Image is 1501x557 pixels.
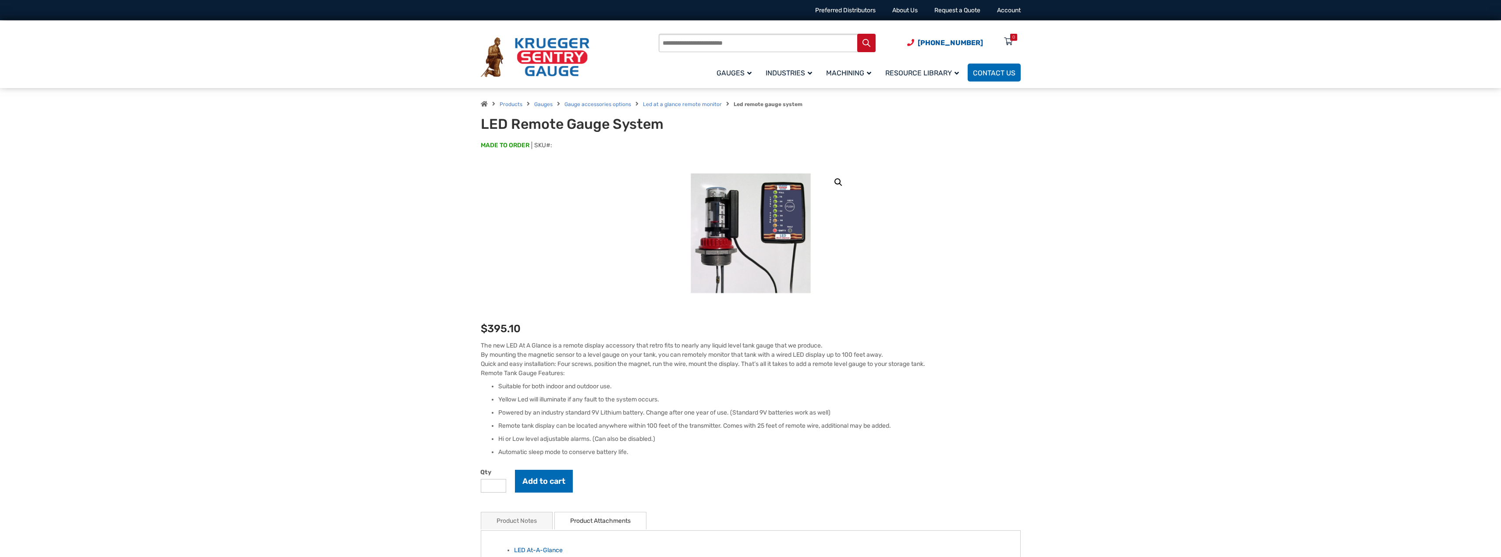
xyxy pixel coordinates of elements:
a: Product Notes [497,512,537,529]
a: Products [500,101,522,107]
a: Led at a glance remote monitor [643,101,722,107]
span: $ [481,323,487,335]
span: Machining [826,69,871,77]
a: Gauges [534,101,553,107]
input: Product quantity [481,479,506,493]
img: Krueger Sentry Gauge [481,37,589,78]
bdi: 395.10 [481,323,521,335]
button: Add to cart [515,470,573,493]
li: Suitable for both indoor and outdoor use. [498,382,1021,391]
a: Request a Quote [934,7,980,14]
li: Hi or Low level adjustable alarms. (Can also be disabled.) [498,435,1021,443]
a: Preferred Distributors [815,7,876,14]
a: Product Attachments [570,512,631,529]
p: The new LED At A Glance is a remote display accessory that retro fits to nearly any liquid level ... [481,341,1021,378]
li: Yellow Led will illuminate if any fault to the system occurs. [498,395,1021,404]
span: MADE TO ORDER [481,141,529,150]
span: SKU#: [532,142,552,149]
span: Contact Us [973,69,1015,77]
span: Gauges [717,69,752,77]
a: Gauge accessories options [564,101,631,107]
div: 0 [1012,34,1015,41]
a: Gauges [711,62,760,83]
span: Resource Library [885,69,959,77]
span: Industries [766,69,812,77]
a: About Us [892,7,918,14]
h1: LED Remote Gauge System [481,116,697,132]
li: Powered by an industry standard 9V Lithium battery. Change after one year of use. (Standard 9V ba... [498,408,1021,417]
a: Account [997,7,1021,14]
a: Resource Library [880,62,968,83]
li: Remote tank display can be located anywhere within 100 feet of the transmitter. Comes with 25 fee... [498,422,1021,430]
a: Machining [821,62,880,83]
a: LED At-A-Glance [514,546,563,554]
li: Automatic sleep mode to conserve battery life. [498,448,1021,457]
strong: Led remote gauge system [734,101,802,107]
a: Phone Number (920) 434-8860 [907,37,983,48]
a: Contact Us [968,64,1021,82]
a: Industries [760,62,821,83]
a: View full-screen image gallery [830,174,846,190]
span: [PHONE_NUMBER] [918,39,983,47]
